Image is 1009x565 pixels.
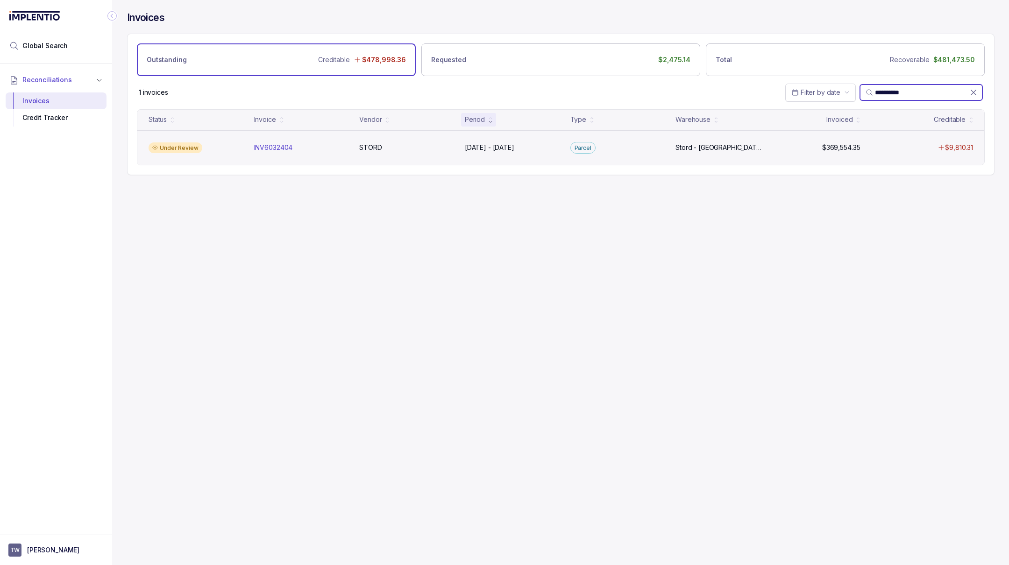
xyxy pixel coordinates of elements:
div: Status [149,115,167,124]
span: Reconciliations [22,75,72,85]
button: Reconciliations [6,70,107,90]
div: Collapse Icon [107,10,118,21]
p: STORD [359,143,382,152]
div: Invoices [13,92,99,109]
div: Type [570,115,586,124]
button: User initials[PERSON_NAME] [8,544,104,557]
div: Invoiced [826,115,853,124]
div: Warehouse [675,115,711,124]
p: $369,554.35 [822,143,860,152]
h4: Invoices [127,11,164,24]
div: Under Review [149,142,202,154]
button: Date Range Picker [785,84,856,101]
p: Requested [431,55,466,64]
p: Outstanding [147,55,186,64]
div: Invoice [254,115,276,124]
div: Period [465,115,485,124]
span: Global Search [22,41,68,50]
span: Filter by date [801,88,840,96]
p: Recoverable [890,55,929,64]
p: [DATE] - [DATE] [465,143,514,152]
span: User initials [8,544,21,557]
p: INV6032404 [254,143,293,152]
p: Total [716,55,732,64]
p: $2,475.14 [658,55,690,64]
p: Stord - [GEOGRAPHIC_DATA] [675,143,762,152]
div: Credit Tracker [13,109,99,126]
p: [PERSON_NAME] [27,545,79,555]
p: $9,810.31 [945,143,973,152]
div: Reconciliations [6,91,107,128]
search: Date Range Picker [791,88,840,97]
p: Creditable [318,55,350,64]
div: Remaining page entries [139,88,168,97]
div: Creditable [934,115,966,124]
p: 1 invoices [139,88,168,97]
p: $481,473.50 [933,55,975,64]
p: Parcel [575,143,591,153]
p: $478,998.36 [362,55,406,64]
div: Vendor [359,115,382,124]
